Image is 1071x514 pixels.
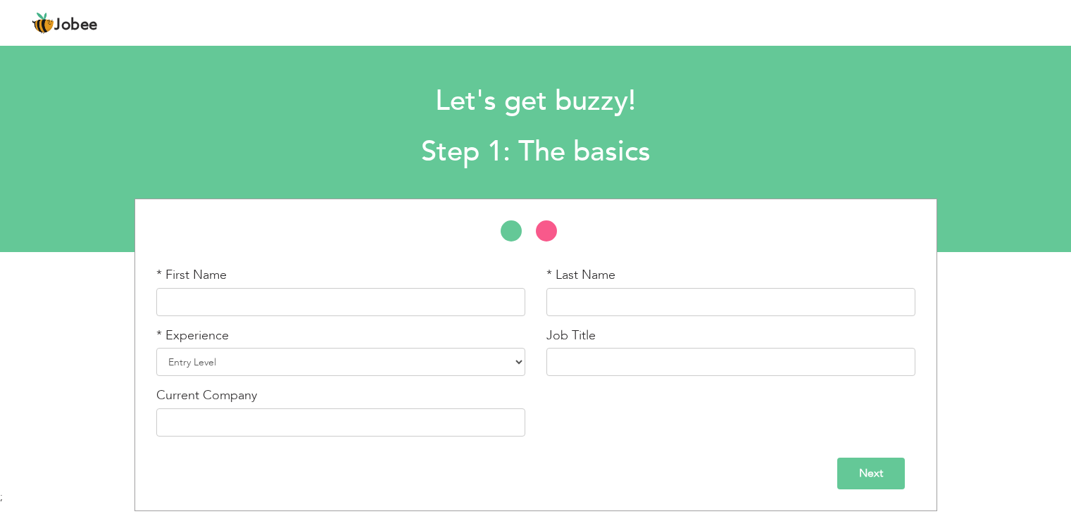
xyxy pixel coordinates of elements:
label: Job Title [546,327,596,345]
img: jobee.io [32,12,54,35]
h1: Let's get buzzy! [144,83,927,120]
h2: Step 1: The basics [144,134,927,170]
label: Current Company [156,387,257,405]
input: Next [837,458,905,489]
label: * First Name [156,266,227,284]
span: Jobee [54,18,98,33]
label: * Experience [156,327,229,345]
label: * Last Name [546,266,615,284]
